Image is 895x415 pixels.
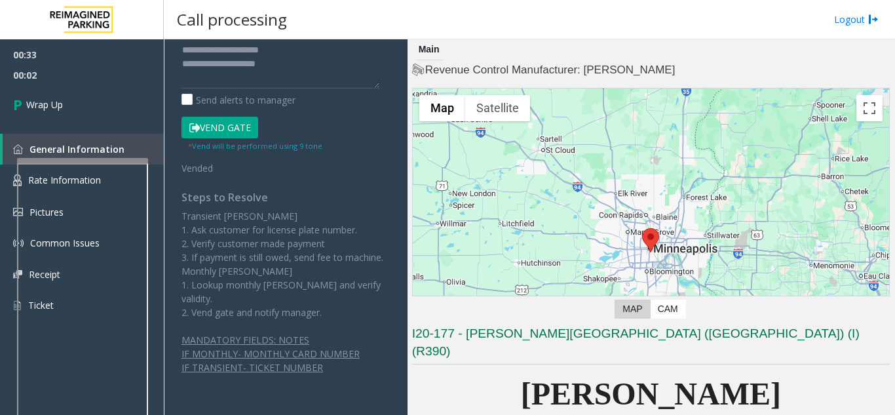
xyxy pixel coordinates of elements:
[642,228,659,252] div: 800 East 28th Street, Minneapolis, MN
[13,208,23,216] img: 'icon'
[26,98,63,111] span: Wrap Up
[181,347,360,360] span: IF MONTHLY- MONTHLY CARD NUMBER
[181,93,295,107] label: Send alerts to manager
[13,300,22,311] img: 'icon'
[13,174,22,186] img: 'icon'
[188,141,322,151] small: Vend will be performed using 9 tone
[415,39,443,60] div: Main
[13,270,22,279] img: 'icon'
[170,3,294,35] h3: Call processing
[181,191,390,204] h4: Steps to Resolve
[29,143,124,155] span: General Information
[856,95,883,121] button: Toggle fullscreen view
[650,300,686,319] label: CAM
[615,300,650,319] label: Map
[834,12,879,26] a: Logout
[181,209,390,319] p: Transient [PERSON_NAME] 1. Ask customer for license plate number. 2. Verify customer made payment...
[419,95,465,121] button: Show street map
[412,325,890,365] h3: I20-177 - [PERSON_NAME][GEOGRAPHIC_DATA] ([GEOGRAPHIC_DATA]) (I) (R390)
[13,144,23,154] img: 'icon'
[181,361,323,374] span: IF TRANSIENT- TICKET NUMBER
[181,334,309,346] span: MANDATORY FIELDS: NOTES
[3,134,164,165] a: General Information
[181,162,213,174] span: Vended
[465,95,530,121] button: Show satellite imagery
[13,238,24,248] img: 'icon'
[868,12,879,26] img: logout
[412,62,890,78] h4: Revenue Control Manufacturer: [PERSON_NAME]
[181,117,258,139] button: Vend Gate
